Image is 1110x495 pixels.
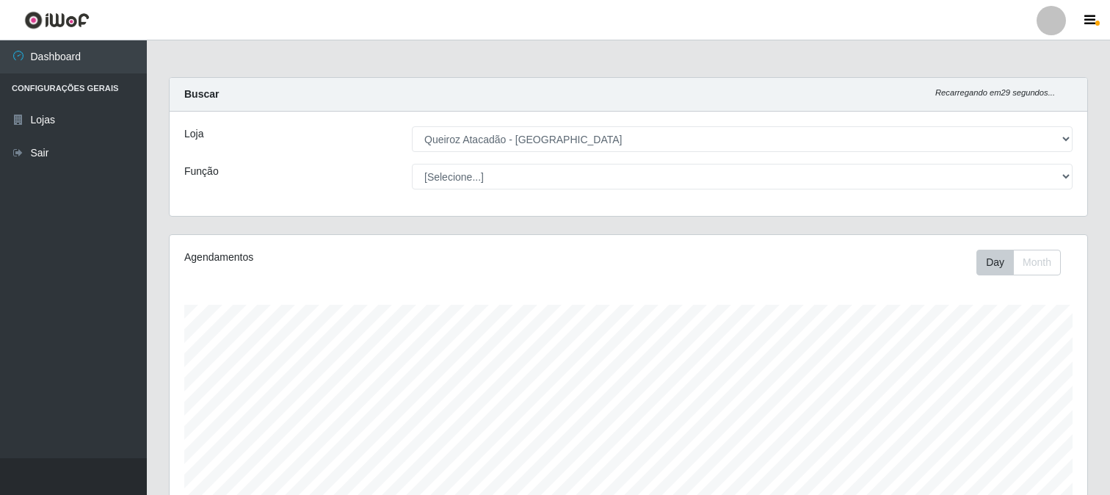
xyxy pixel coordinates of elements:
label: Função [184,164,219,179]
label: Loja [184,126,203,142]
img: CoreUI Logo [24,11,90,29]
button: Month [1013,250,1061,275]
strong: Buscar [184,88,219,100]
div: Toolbar with button groups [976,250,1073,275]
div: Agendamentos [184,250,542,265]
div: First group [976,250,1061,275]
button: Day [976,250,1014,275]
i: Recarregando em 29 segundos... [935,88,1055,97]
